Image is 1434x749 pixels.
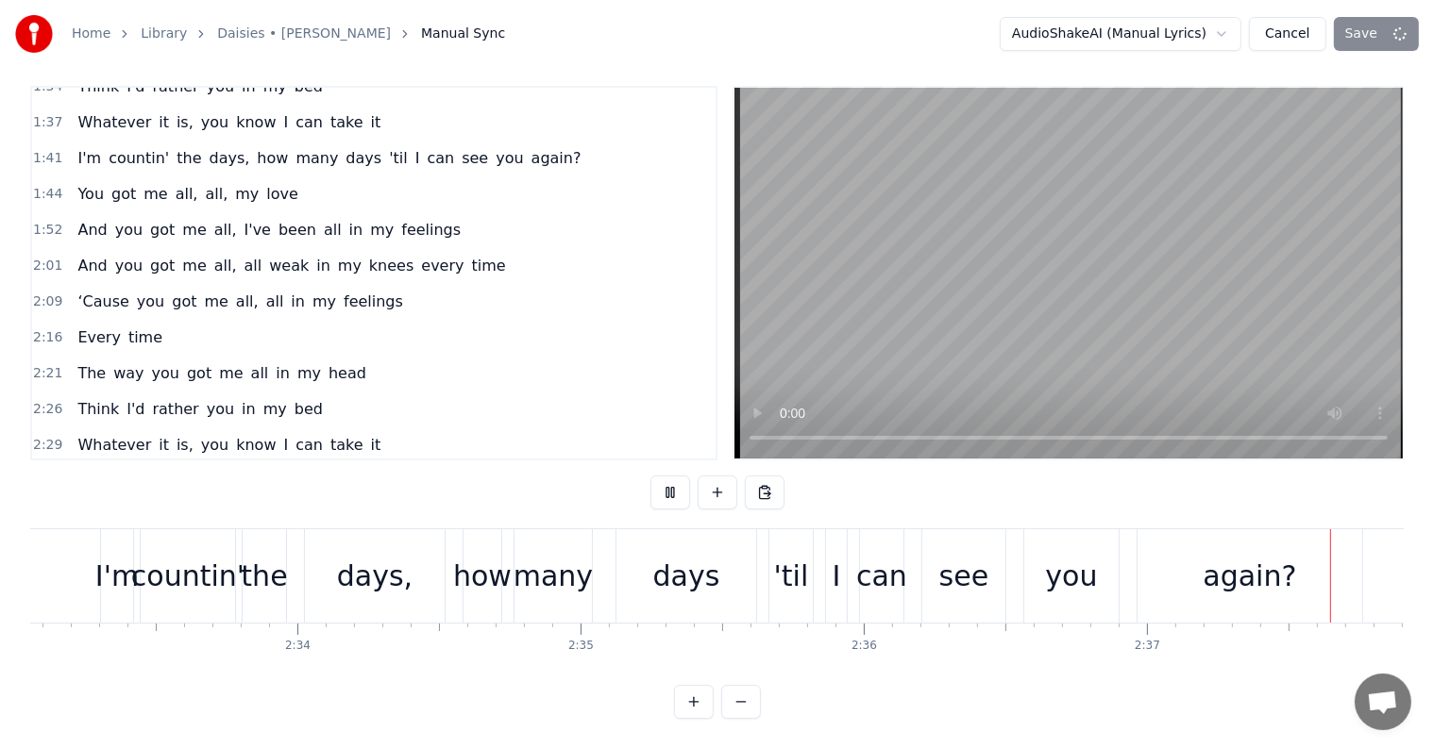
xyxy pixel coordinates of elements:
div: countin' [131,555,245,597]
span: all [264,291,286,312]
span: in [274,362,292,384]
span: I [413,147,422,169]
span: you [113,219,144,241]
span: all, [174,183,200,205]
span: rather [151,398,201,420]
span: me [217,362,245,384]
span: head [327,362,368,384]
span: know [234,434,278,456]
span: Manual Sync [421,25,505,43]
span: know [234,111,278,133]
span: can [294,434,325,456]
span: 1:37 [33,113,62,132]
span: can [425,147,456,169]
span: it [157,434,171,456]
span: Think [76,398,121,420]
span: 1:41 [33,149,62,168]
span: time [127,326,164,348]
div: can [856,555,907,597]
span: all, [234,291,261,312]
div: days [653,555,720,597]
span: it [369,434,383,456]
span: me [142,183,169,205]
a: Library [141,25,187,43]
span: in [347,219,365,241]
div: 2:34 [285,639,311,654]
span: it [369,111,383,133]
span: every [419,255,465,276]
a: Daisies • [PERSON_NAME] [217,25,391,43]
span: Whatever [76,111,153,133]
span: it [157,111,171,133]
div: many [514,555,593,597]
span: You [76,183,106,205]
span: 2:29 [33,436,62,455]
span: ‘Cause [76,291,130,312]
span: 2:26 [33,400,62,419]
span: And [76,219,109,241]
span: you [199,434,230,456]
span: got [185,362,213,384]
span: you [113,255,144,276]
span: got [148,219,177,241]
div: I'm [95,555,139,597]
span: you [205,398,236,420]
span: you [199,111,230,133]
span: been [277,219,318,241]
span: all, [212,255,239,276]
div: 'til [774,555,809,597]
span: all [243,255,264,276]
span: days [344,147,383,169]
span: 1:44 [33,185,62,204]
span: take [329,111,365,133]
span: you [150,362,181,384]
span: me [202,291,229,312]
span: Every [76,326,122,348]
span: all, [203,183,229,205]
span: is, [175,434,195,456]
span: in [314,255,332,276]
a: Open chat [1355,674,1411,730]
span: my [295,362,323,384]
span: all [249,362,271,384]
span: the [175,147,203,169]
nav: breadcrumb [72,25,505,43]
span: And [76,255,109,276]
span: The [76,362,108,384]
span: my [336,255,363,276]
div: I [833,555,841,597]
span: I'm [76,147,103,169]
span: feelings [342,291,405,312]
img: youka [15,15,53,53]
span: 'til [387,147,410,169]
span: way [111,362,145,384]
span: me [180,219,208,241]
span: all, [212,219,239,241]
span: bed [293,398,325,420]
div: the [241,555,287,597]
span: my [368,219,396,241]
span: got [110,183,138,205]
span: love [264,183,300,205]
div: 2:35 [568,639,594,654]
span: 2:01 [33,257,62,275]
span: 1:52 [33,221,62,240]
div: 2:36 [852,639,877,654]
span: how [255,147,290,169]
span: many [294,147,340,169]
span: you [494,147,525,169]
button: Cancel [1249,17,1325,51]
span: got [170,291,198,312]
span: you [135,291,166,312]
span: is, [175,111,195,133]
span: Whatever [76,434,153,456]
span: my [233,183,261,205]
span: I've [243,219,273,241]
span: 2:09 [33,292,62,311]
span: knees [367,255,415,276]
div: 2:37 [1135,639,1160,654]
span: in [289,291,307,312]
span: feelings [399,219,463,241]
span: weak [267,255,311,276]
span: in [240,398,258,420]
